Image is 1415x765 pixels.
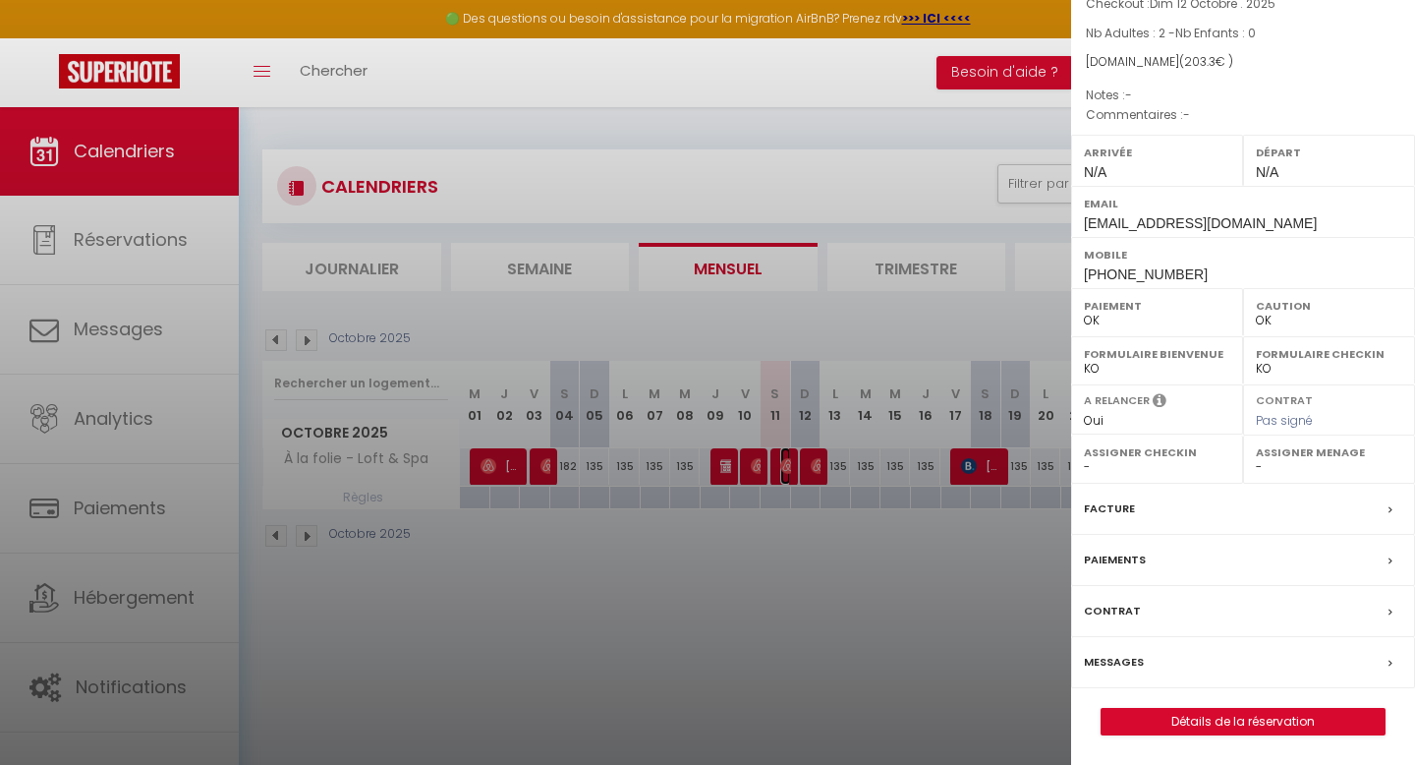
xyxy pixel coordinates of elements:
[1084,550,1146,570] label: Paiements
[1084,442,1230,462] label: Assigner Checkin
[1256,412,1313,429] span: Pas signé
[1084,164,1106,180] span: N/A
[1084,245,1402,265] label: Mobile
[1153,392,1166,414] i: Sélectionner OUI si vous souhaiter envoyer les séquences de messages post-checkout
[1084,652,1144,673] label: Messages
[1179,53,1233,70] span: ( € )
[1084,215,1317,231] span: [EMAIL_ADDRESS][DOMAIN_NAME]
[1256,344,1402,364] label: Formulaire Checkin
[1086,25,1256,41] span: Nb Adultes : 2 -
[1084,194,1402,213] label: Email
[1086,105,1400,125] p: Commentaires :
[1125,87,1132,103] span: -
[1086,53,1400,72] div: [DOMAIN_NAME]
[1256,164,1278,180] span: N/A
[1084,601,1141,621] label: Contrat
[1101,708,1386,736] button: Détails de la réservation
[1184,53,1216,70] span: 203.3
[1084,499,1135,519] label: Facture
[1175,25,1256,41] span: Nb Enfants : 0
[1256,143,1402,162] label: Départ
[1084,143,1230,162] label: Arrivée
[1183,106,1190,123] span: -
[1256,442,1402,462] label: Assigner Menage
[1084,296,1230,316] label: Paiement
[1084,266,1208,282] span: [PHONE_NUMBER]
[1256,296,1402,316] label: Caution
[1084,392,1150,409] label: A relancer
[1084,344,1230,364] label: Formulaire Bienvenue
[1086,86,1400,105] p: Notes :
[1256,392,1313,405] label: Contrat
[1102,709,1385,735] a: Détails de la réservation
